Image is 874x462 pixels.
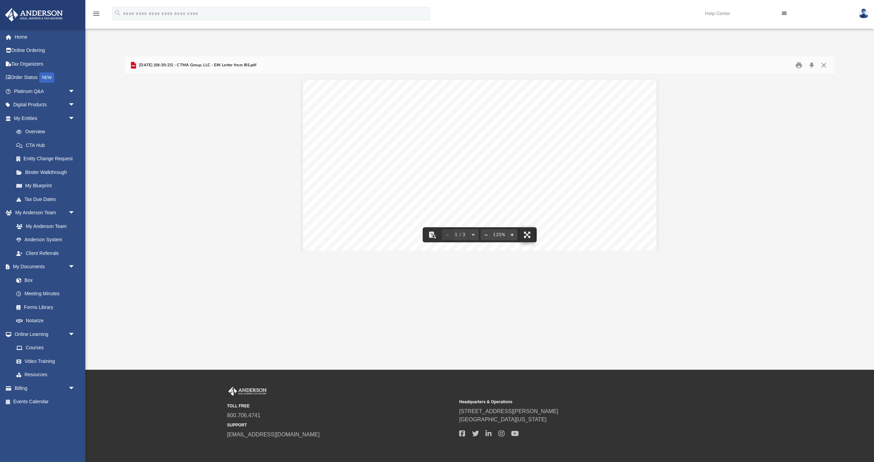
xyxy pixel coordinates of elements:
i: search [114,9,122,17]
a: [GEOGRAPHIC_DATA][US_STATE] [459,417,547,422]
img: User Pic [859,9,869,18]
a: Meeting Minutes [10,287,82,301]
button: Print [792,60,806,71]
a: Client Referrals [10,246,82,260]
span: 1 / 3 [453,233,468,237]
a: Box [10,273,79,287]
a: My Documentsarrow_drop_down [5,260,82,274]
span: arrow_drop_down [68,84,82,98]
a: Events Calendar [5,395,85,409]
a: 800.706.4741 [227,412,260,418]
a: Billingarrow_drop_down [5,381,85,395]
a: Video Training [10,354,79,368]
a: Home [5,30,85,44]
a: Binder Walkthrough [10,165,85,179]
a: [EMAIL_ADDRESS][DOMAIN_NAME] [227,432,320,437]
a: [STREET_ADDRESS][PERSON_NAME] [459,408,558,414]
i: menu [92,10,100,18]
a: Tax Organizers [5,57,85,71]
button: Close [818,60,830,71]
a: Anderson System [10,233,82,247]
div: NEW [39,72,54,83]
a: Forms Library [10,300,79,314]
button: Next page [468,227,479,242]
a: Courses [10,341,82,355]
span: arrow_drop_down [68,327,82,341]
button: Enter fullscreen [520,227,535,242]
a: CTA Hub [10,138,85,152]
span: arrow_drop_down [68,98,82,112]
a: Platinum Q&Aarrow_drop_down [5,84,85,98]
a: Entity Change Request [10,152,85,166]
a: My Blueprint [10,179,82,193]
a: Order StatusNEW [5,71,85,85]
button: Download [806,60,818,71]
a: My Entitiesarrow_drop_down [5,111,85,125]
div: Document Viewer [125,74,835,251]
div: File preview [125,74,835,251]
a: Digital Productsarrow_drop_down [5,98,85,112]
span: arrow_drop_down [68,206,82,220]
a: Resources [10,368,82,382]
a: Notarize [10,314,82,328]
span: arrow_drop_down [68,381,82,395]
a: My Anderson Teamarrow_drop_down [5,206,82,220]
small: TOLL FREE [227,403,454,409]
a: My Anderson Team [10,219,79,233]
span: [DATE] (08:30:25) - CTMA Group, LLC - EIN Letter from IRS.pdf [138,62,256,68]
div: Current zoom level [492,233,507,237]
button: Zoom in [507,227,518,242]
small: Headquarters & Operations [459,399,687,405]
a: Overview [10,125,85,139]
a: Tax Due Dates [10,192,85,206]
span: arrow_drop_down [68,260,82,274]
button: Zoom out [481,227,492,242]
a: Online Ordering [5,44,85,57]
a: menu [92,13,100,18]
span: arrow_drop_down [68,111,82,125]
button: Toggle findbar [425,227,440,242]
img: Anderson Advisors Platinum Portal [227,387,268,396]
small: SUPPORT [227,422,454,428]
div: Preview [125,56,835,251]
img: Anderson Advisors Platinum Portal [3,8,65,22]
button: 1 / 3 [453,227,468,242]
a: Online Learningarrow_drop_down [5,327,82,341]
